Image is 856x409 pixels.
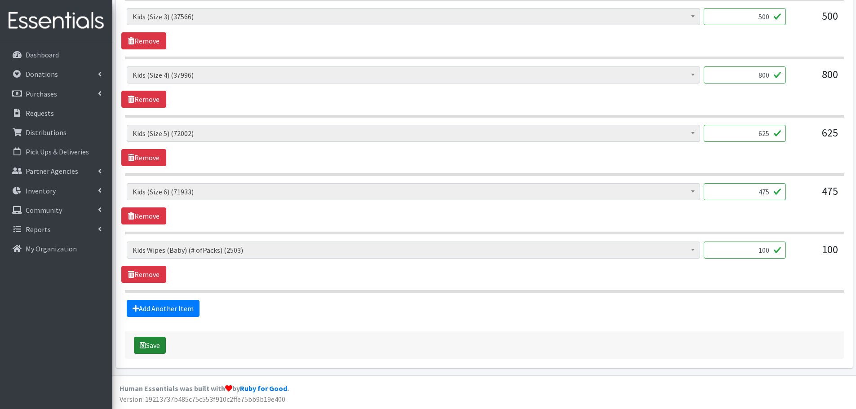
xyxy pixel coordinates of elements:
[26,206,62,215] p: Community
[4,182,109,200] a: Inventory
[26,109,54,118] p: Requests
[793,183,838,207] div: 475
[4,220,109,238] a: Reports
[4,6,109,36] img: HumanEssentials
[121,91,166,108] a: Remove
[120,395,285,404] span: Version: 19213737b485c75c553f910c2ffe75bb9b19e400
[134,337,166,354] button: Save
[121,149,166,166] a: Remove
[121,207,166,224] a: Remove
[133,185,694,198] span: Kids (Size 6) (71933)
[121,266,166,283] a: Remove
[793,66,838,91] div: 800
[793,8,838,32] div: 500
[4,162,109,180] a: Partner Agencies
[4,104,109,122] a: Requests
[704,242,786,259] input: Quantity
[4,123,109,141] a: Distributions
[26,50,59,59] p: Dashboard
[4,65,109,83] a: Donations
[120,384,289,393] strong: Human Essentials was built with by .
[127,183,700,200] span: Kids (Size 6) (71933)
[26,244,77,253] p: My Organization
[26,186,56,195] p: Inventory
[4,240,109,258] a: My Organization
[127,300,200,317] a: Add Another Item
[127,242,700,259] span: Kids Wipes (Baby) (# ofPacks) (2503)
[704,183,786,200] input: Quantity
[4,201,109,219] a: Community
[127,125,700,142] span: Kids (Size 5) (72002)
[133,244,694,256] span: Kids Wipes (Baby) (# ofPacks) (2503)
[121,32,166,49] a: Remove
[4,85,109,103] a: Purchases
[26,147,89,156] p: Pick Ups & Deliveries
[793,242,838,266] div: 100
[4,143,109,161] a: Pick Ups & Deliveries
[26,89,57,98] p: Purchases
[133,127,694,140] span: Kids (Size 5) (72002)
[133,10,694,23] span: Kids (Size 3) (37566)
[133,69,694,81] span: Kids (Size 4) (37996)
[26,167,78,176] p: Partner Agencies
[704,8,786,25] input: Quantity
[127,8,700,25] span: Kids (Size 3) (37566)
[240,384,287,393] a: Ruby for Good
[26,128,67,137] p: Distributions
[26,225,51,234] p: Reports
[704,125,786,142] input: Quantity
[4,46,109,64] a: Dashboard
[793,125,838,149] div: 625
[127,66,700,84] span: Kids (Size 4) (37996)
[26,70,58,79] p: Donations
[704,66,786,84] input: Quantity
